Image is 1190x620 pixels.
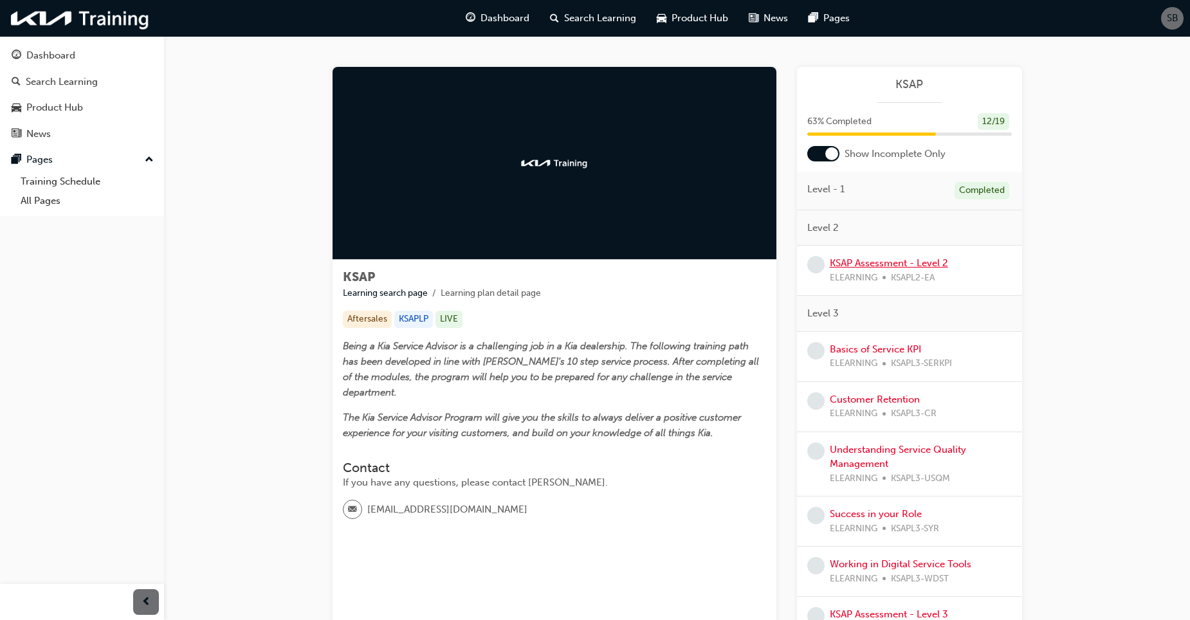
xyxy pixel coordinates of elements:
[764,11,788,26] span: News
[738,5,798,32] a: news-iconNews
[807,342,825,360] span: learningRecordVerb_NONE-icon
[807,221,839,235] span: Level 2
[830,356,877,371] span: ELEARNING
[12,102,21,114] span: car-icon
[1161,7,1184,30] button: SB
[830,406,877,421] span: ELEARNING
[891,356,952,371] span: KSAPL3-SERKPI
[348,502,357,518] span: email-icon
[798,5,860,32] a: pages-iconPages
[26,152,53,167] div: Pages
[955,182,1009,199] div: Completed
[5,122,159,146] a: News
[891,406,937,421] span: KSAPL3-CR
[807,114,872,129] span: 63 % Completed
[540,5,646,32] a: search-iconSearch Learning
[343,460,766,475] h3: Contact
[646,5,738,32] a: car-iconProduct Hub
[807,442,825,460] span: learningRecordVerb_NONE-icon
[26,75,98,89] div: Search Learning
[830,271,877,286] span: ELEARNING
[12,50,21,62] span: guage-icon
[891,471,950,486] span: KSAPL3-USQM
[455,5,540,32] a: guage-iconDashboard
[343,340,762,398] span: Being a Kia Service Advisor is a challenging job in a Kia dealership. The following training path...
[823,11,850,26] span: Pages
[6,5,154,32] img: kia-training
[978,113,1009,131] div: 12 / 19
[807,306,839,321] span: Level 3
[142,594,151,610] span: prev-icon
[394,311,433,328] div: KSAPLP
[343,287,428,298] a: Learning search page
[830,558,971,570] a: Working in Digital Service Tools
[891,271,935,286] span: KSAPL2-EA
[1167,11,1178,26] span: SB
[564,11,636,26] span: Search Learning
[749,10,758,26] span: news-icon
[519,157,590,170] img: kia-training
[367,502,527,517] span: [EMAIL_ADDRESS][DOMAIN_NAME]
[807,182,845,197] span: Level - 1
[343,412,744,439] span: The Kia Service Advisor Program will give you the skills to always deliver a positive customer ex...
[845,147,946,161] span: Show Incomplete Only
[26,48,75,63] div: Dashboard
[343,269,375,284] span: KSAP
[830,608,948,620] a: KSAP Assessment - Level 3
[343,311,392,328] div: Aftersales
[26,100,83,115] div: Product Hub
[5,96,159,120] a: Product Hub
[830,394,920,405] a: Customer Retention
[830,508,922,520] a: Success in your Role
[807,77,1012,92] a: KSAP
[15,191,159,211] a: All Pages
[830,522,877,536] span: ELEARNING
[5,44,159,68] a: Dashboard
[807,256,825,273] span: learningRecordVerb_NONE-icon
[15,172,159,192] a: Training Schedule
[891,522,939,536] span: KSAPL3-SYR
[5,148,159,172] button: Pages
[830,444,966,470] a: Understanding Service Quality Management
[12,154,21,166] span: pages-icon
[12,129,21,140] span: news-icon
[435,311,462,328] div: LIVE
[830,572,877,587] span: ELEARNING
[550,10,559,26] span: search-icon
[466,10,475,26] span: guage-icon
[481,11,529,26] span: Dashboard
[672,11,728,26] span: Product Hub
[657,10,666,26] span: car-icon
[830,471,877,486] span: ELEARNING
[145,152,154,169] span: up-icon
[5,70,159,94] a: Search Learning
[12,77,21,88] span: search-icon
[830,343,921,355] a: Basics of Service KPI
[891,572,949,587] span: KSAPL3-WDST
[807,557,825,574] span: learningRecordVerb_NONE-icon
[830,257,948,269] a: KSAP Assessment - Level 2
[26,127,51,141] div: News
[343,475,766,490] div: If you have any questions, please contact [PERSON_NAME].
[441,286,541,301] li: Learning plan detail page
[807,507,825,524] span: learningRecordVerb_NONE-icon
[809,10,818,26] span: pages-icon
[807,392,825,410] span: learningRecordVerb_NONE-icon
[5,41,159,148] button: DashboardSearch LearningProduct HubNews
